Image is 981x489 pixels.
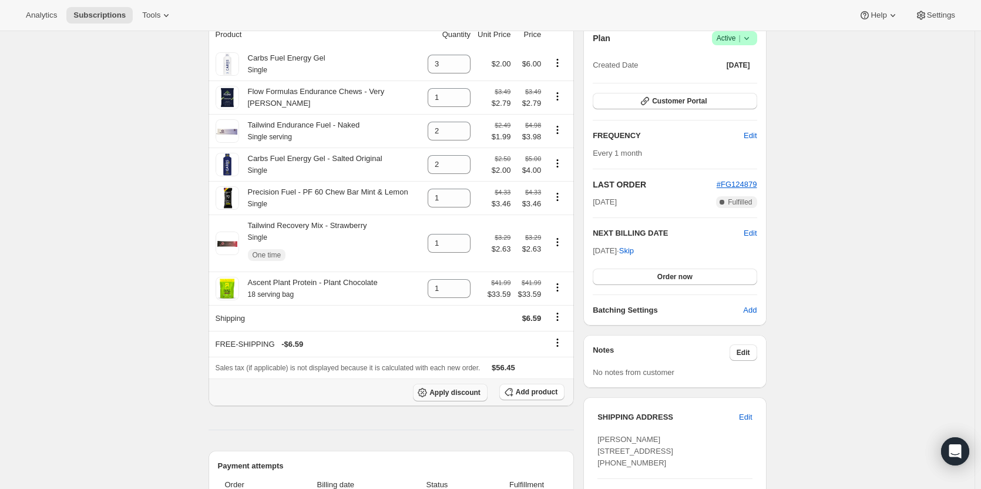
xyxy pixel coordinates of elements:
[593,59,638,71] span: Created Date
[593,179,717,190] h2: LAST ORDER
[209,22,425,48] th: Product
[492,243,511,255] span: $2.63
[525,155,541,162] small: $5.00
[26,11,57,20] span: Analytics
[593,246,634,255] span: [DATE] ·
[593,196,617,208] span: [DATE]
[548,56,567,69] button: Product actions
[548,236,567,249] button: Product actions
[548,190,567,203] button: Product actions
[941,437,969,465] div: Open Intercom Messenger
[908,7,962,24] button: Settings
[522,314,542,323] span: $6.59
[216,364,481,372] span: Sales tax (if applicable) is not displayed because it is calculated with each new order.
[253,250,281,260] span: One time
[516,387,557,397] span: Add product
[717,179,757,190] button: #FG124879
[239,186,408,210] div: Precision Fuel - PF 60 Chew Bar Mint & Lemon
[597,435,673,467] span: [PERSON_NAME] [STREET_ADDRESS] [PHONE_NUMBER]
[216,232,239,255] img: product img
[717,180,757,189] a: #FG124879
[216,52,239,76] img: product img
[525,189,541,196] small: $4.33
[612,242,641,260] button: Skip
[142,11,160,20] span: Tools
[593,130,744,142] h2: FREQUENCY
[248,200,267,208] small: Single
[619,245,634,257] span: Skip
[492,59,511,68] span: $2.00
[492,165,511,176] span: $2.00
[743,304,757,316] span: Add
[593,368,674,377] span: No notes from customer
[518,289,541,300] span: $33.59
[852,7,905,24] button: Help
[495,189,510,196] small: $4.33
[548,310,567,323] button: Shipping actions
[518,131,541,143] span: $3.98
[525,234,541,241] small: $3.29
[216,119,239,143] img: product img
[657,272,693,282] span: Order now
[717,32,752,44] span: Active
[737,126,764,145] button: Edit
[737,348,750,357] span: Edit
[522,279,541,286] small: $41.99
[548,157,567,170] button: Product actions
[593,304,743,316] h6: Batching Settings
[73,11,126,20] span: Subscriptions
[499,384,565,400] button: Add product
[597,411,739,423] h3: SHIPPING ADDRESS
[593,93,757,109] button: Customer Portal
[720,57,757,73] button: [DATE]
[927,11,955,20] span: Settings
[525,122,541,129] small: $4.98
[239,153,382,176] div: Carbs Fuel Energy Gel - Salted Original
[593,149,642,158] span: Every 1 month
[738,34,740,43] span: |
[593,269,757,285] button: Order now
[424,22,474,48] th: Quantity
[548,90,567,103] button: Product actions
[736,301,764,320] button: Add
[248,166,267,175] small: Single
[492,363,515,372] span: $56.45
[730,344,757,361] button: Edit
[518,98,541,109] span: $2.79
[518,243,541,255] span: $2.63
[281,339,303,350] span: - $6.59
[593,344,730,361] h3: Notes
[732,408,759,427] button: Edit
[239,119,360,143] div: Tailwind Endurance Fuel - Naked
[135,7,179,24] button: Tools
[739,411,752,423] span: Edit
[548,123,567,136] button: Product actions
[239,220,367,267] div: Tailwind Recovery Mix - Strawberry
[66,7,133,24] button: Subscriptions
[652,96,707,106] span: Customer Portal
[495,155,510,162] small: $2.50
[522,59,542,68] span: $6.00
[518,198,541,210] span: $3.46
[248,66,267,74] small: Single
[239,52,325,76] div: Carbs Fuel Energy Gel
[209,305,425,331] th: Shipping
[239,86,421,109] div: Flow Formulas Endurance Chews - Very [PERSON_NAME]
[548,281,567,294] button: Product actions
[744,130,757,142] span: Edit
[492,131,511,143] span: $1.99
[218,460,565,472] h2: Payment attempts
[492,98,511,109] span: $2.79
[216,186,239,210] img: product img
[474,22,514,48] th: Unit Price
[514,22,545,48] th: Price
[216,339,511,350] div: FREE-SHIPPING
[518,165,541,176] span: $4.00
[491,279,510,286] small: $41.99
[744,227,757,239] button: Edit
[495,88,510,95] small: $3.49
[216,86,239,109] img: product img
[248,290,294,299] small: 18 serving bag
